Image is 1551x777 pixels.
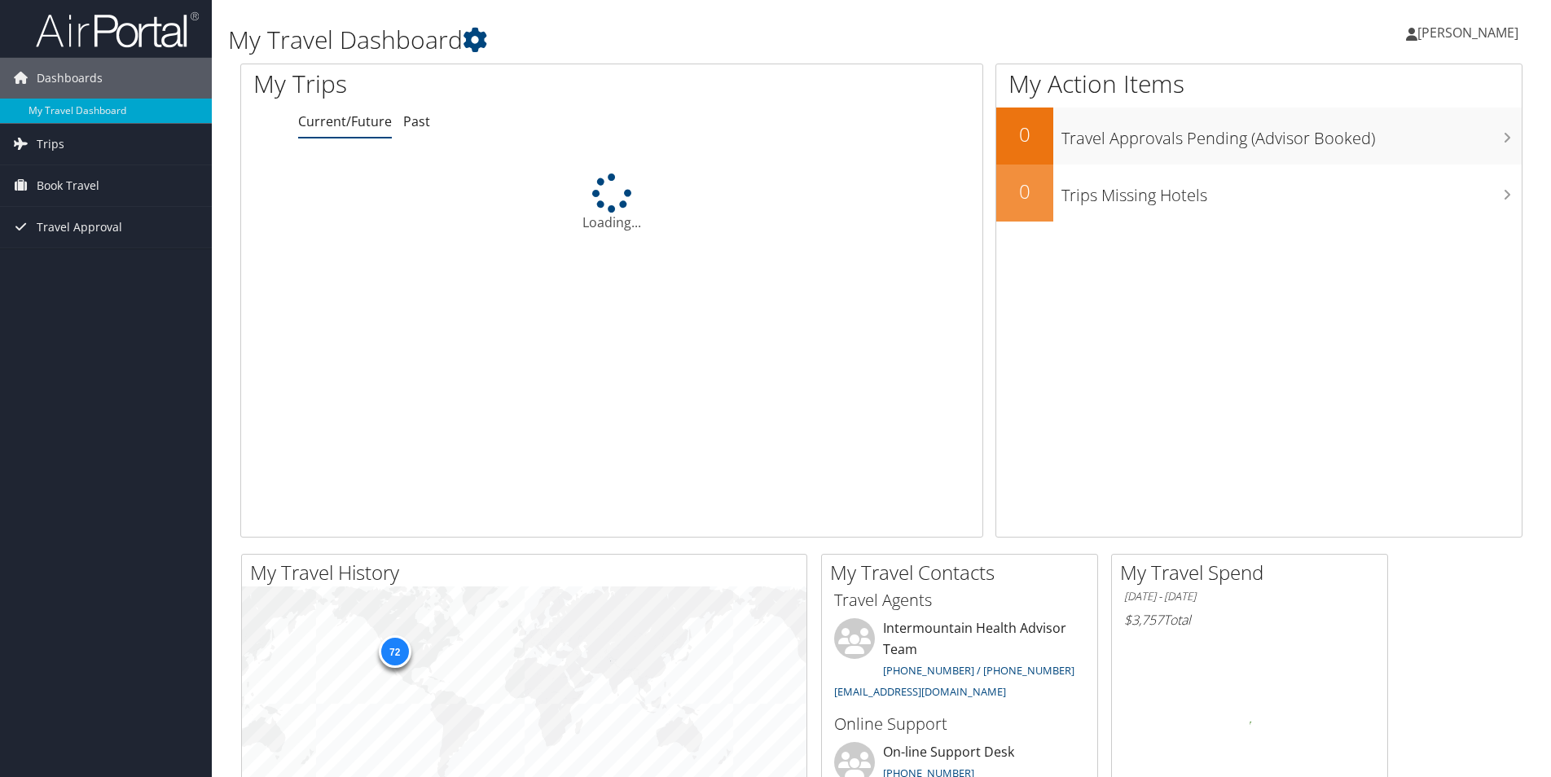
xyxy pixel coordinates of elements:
[996,178,1053,205] h2: 0
[834,589,1085,612] h3: Travel Agents
[1124,611,1375,629] h6: Total
[1124,611,1163,629] span: $3,757
[1406,8,1535,57] a: [PERSON_NAME]
[253,67,661,101] h1: My Trips
[250,559,806,586] h2: My Travel History
[228,23,1099,57] h1: My Travel Dashboard
[1124,589,1375,604] h6: [DATE] - [DATE]
[996,165,1522,222] a: 0Trips Missing Hotels
[996,121,1053,148] h2: 0
[834,684,1006,699] a: [EMAIL_ADDRESS][DOMAIN_NAME]
[241,173,982,232] div: Loading...
[298,112,392,130] a: Current/Future
[1417,24,1518,42] span: [PERSON_NAME]
[37,58,103,99] span: Dashboards
[37,207,122,248] span: Travel Approval
[378,635,411,668] div: 72
[883,663,1074,678] a: [PHONE_NUMBER] / [PHONE_NUMBER]
[403,112,430,130] a: Past
[1061,176,1522,207] h3: Trips Missing Hotels
[36,11,199,49] img: airportal-logo.png
[1061,119,1522,150] h3: Travel Approvals Pending (Advisor Booked)
[37,165,99,206] span: Book Travel
[830,559,1097,586] h2: My Travel Contacts
[834,713,1085,735] h3: Online Support
[826,618,1093,705] li: Intermountain Health Advisor Team
[1120,559,1387,586] h2: My Travel Spend
[37,124,64,165] span: Trips
[996,67,1522,101] h1: My Action Items
[996,108,1522,165] a: 0Travel Approvals Pending (Advisor Booked)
